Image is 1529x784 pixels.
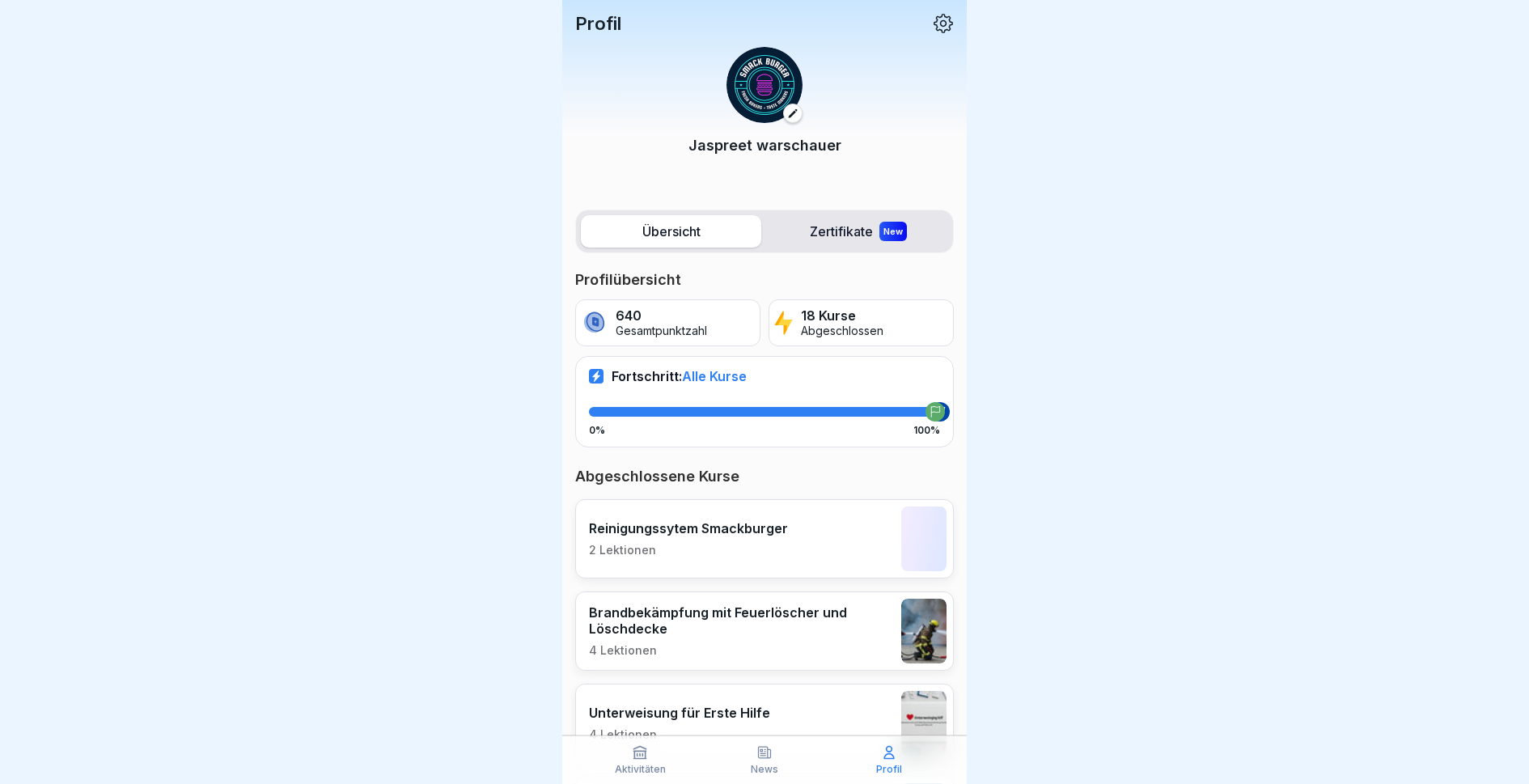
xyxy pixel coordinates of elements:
[901,691,947,756] img: x1kpwef3bc6wreqsn7ry7iok.png
[751,764,778,775] p: News
[688,134,841,156] p: Jaspreet warschauer
[589,727,770,742] p: 4 Lektionen
[575,13,621,34] p: Profil
[879,222,907,241] div: New
[801,324,883,338] p: Abgeschlossen
[581,309,608,337] img: coin.svg
[575,591,954,671] a: Brandbekämpfung mit Feuerlöscher und Löschdecke4 Lektionen
[581,215,761,248] label: Übersicht
[575,467,954,486] p: Abgeschlossene Kurse
[575,270,954,290] p: Profilübersicht
[612,368,747,384] p: Fortschritt:
[876,764,902,775] p: Profil
[589,543,788,557] p: 2 Lektionen
[774,309,793,337] img: lightning.svg
[575,499,954,578] a: Reinigungssytem Smackburger2 Lektionen
[726,47,803,123] img: ukedfh1qtd7u31sw43imlbx5.png
[615,764,666,775] p: Aktivitäten
[901,599,947,663] img: ifml4kckzkiezgrivf7txsuy.png
[575,684,954,763] a: Unterweisung für Erste Hilfe4 Lektionen
[589,705,770,721] p: Unterweisung für Erste Hilfe
[616,324,707,338] p: Gesamtpunktzahl
[913,425,940,436] p: 100%
[589,643,893,658] p: 4 Lektionen
[616,308,707,324] p: 640
[589,604,893,637] p: Brandbekämpfung mit Feuerlöscher und Löschdecke
[589,520,788,536] p: Reinigungssytem Smackburger
[768,215,948,248] label: Zertifikate
[801,308,883,324] p: 18 Kurse
[682,368,747,384] span: Alle Kurse
[589,425,605,436] p: 0%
